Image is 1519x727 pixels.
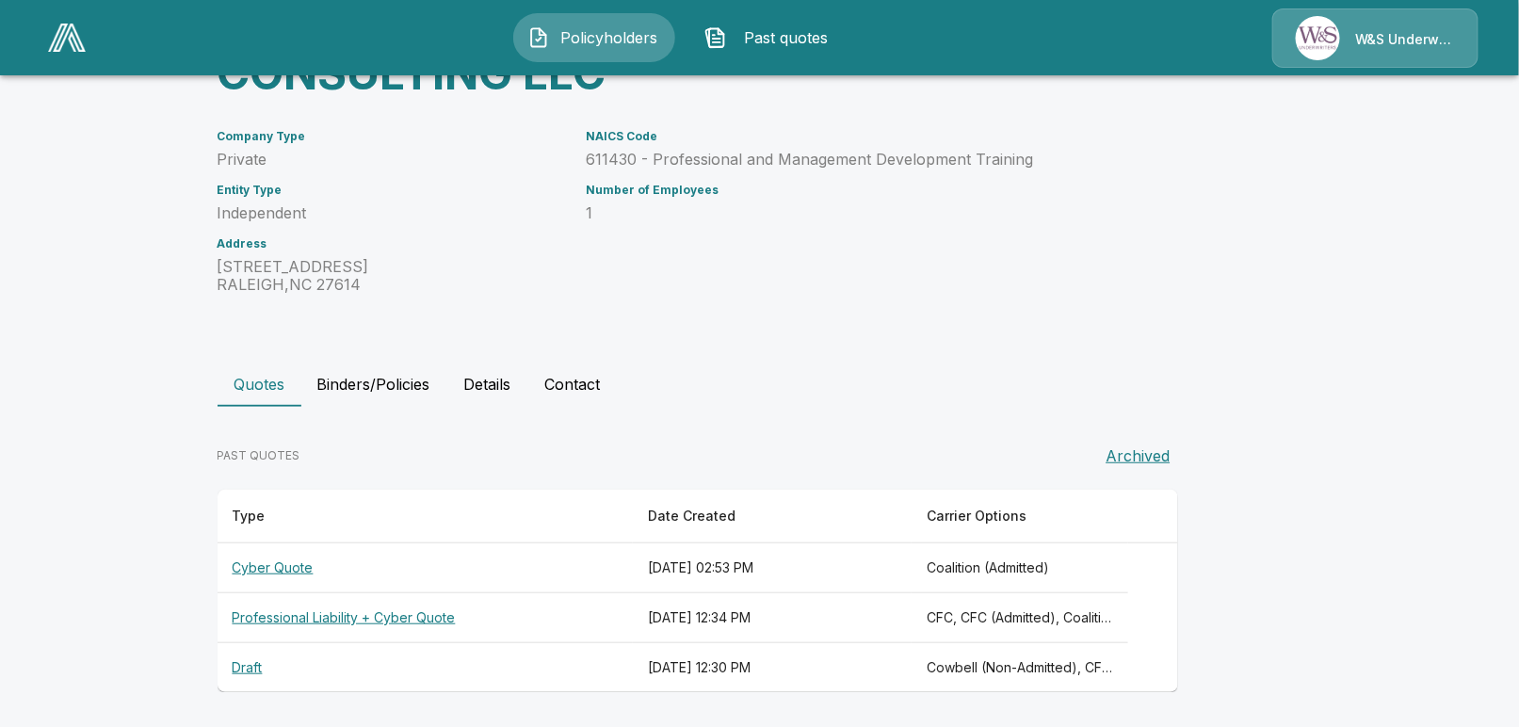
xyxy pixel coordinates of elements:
[912,593,1128,643] th: CFC, CFC (Admitted), Coalition (Admitted), Counterpart
[633,543,912,593] th: [DATE] 02:53 PM
[218,130,564,143] h6: Company Type
[302,362,445,407] button: Binders/Policies
[218,643,634,693] th: Draft
[218,490,634,543] th: Type
[633,490,912,543] th: Date Created
[218,490,1178,692] table: responsive table
[48,24,86,52] img: AA Logo
[530,362,616,407] button: Contact
[218,237,564,250] h6: Address
[704,26,727,49] img: Past quotes Icon
[218,593,634,643] th: Professional Liability + Cyber Quote
[587,184,1118,197] h6: Number of Employees
[218,362,302,407] button: Quotes
[445,362,530,407] button: Details
[1099,437,1178,475] button: Archived
[633,643,912,693] th: [DATE] 12:30 PM
[513,13,675,62] button: Policyholders IconPolicyholders
[218,204,564,222] p: Independent
[633,593,912,643] th: [DATE] 12:34 PM
[912,643,1128,693] th: Cowbell (Non-Admitted), CFC (Admitted), Coalition (Admitted), Tokio Marine TMHCC (Non-Admitted), ...
[912,490,1128,543] th: Carrier Options
[218,151,564,169] p: Private
[218,362,1302,407] div: policyholder tabs
[735,26,838,49] span: Past quotes
[912,543,1128,593] th: Coalition (Admitted)
[527,26,550,49] img: Policyholders Icon
[587,151,1118,169] p: 611430 - Professional and Management Development Training
[558,26,661,49] span: Policyholders
[218,447,300,464] p: PAST QUOTES
[218,543,634,593] th: Cyber Quote
[218,184,564,197] h6: Entity Type
[690,13,852,62] button: Past quotes IconPast quotes
[587,130,1118,143] h6: NAICS Code
[218,258,564,294] p: [STREET_ADDRESS] RALEIGH , NC 27614
[587,204,1118,222] p: 1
